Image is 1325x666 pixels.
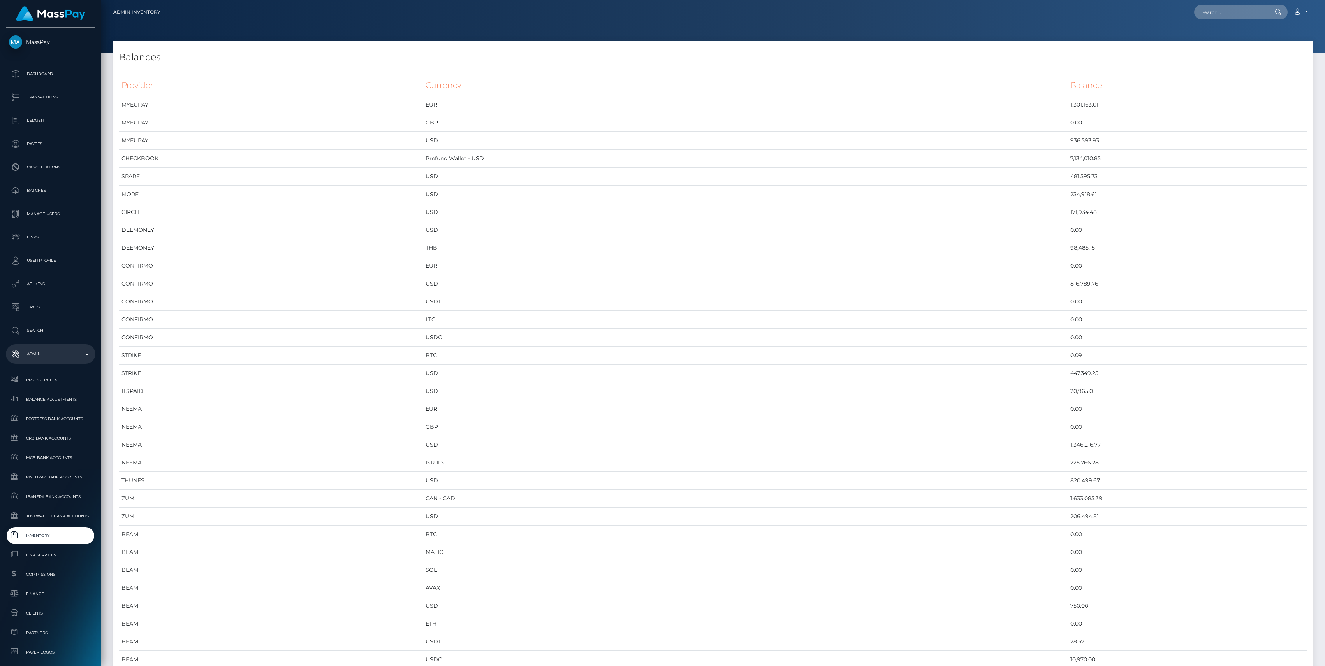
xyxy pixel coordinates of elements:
td: MYEUPAY [119,96,423,114]
a: Cancellations [6,158,95,177]
span: Ibanera Bank Accounts [9,492,92,501]
a: Admin [6,344,95,364]
td: BTC [423,526,1068,543]
td: 0.00 [1068,543,1307,561]
a: Balance Adjustments [6,391,95,408]
span: MassPay [6,39,95,46]
td: EUR [423,400,1068,418]
td: 820,499.67 [1068,472,1307,490]
td: GBP [423,114,1068,132]
a: Admin Inventory [113,4,160,20]
a: Finance [6,585,95,602]
td: NEEMA [119,400,423,418]
td: CONFIRMO [119,311,423,329]
a: Clients [6,605,95,622]
td: MYEUPAY [119,132,423,150]
p: Batches [9,185,92,196]
a: Taxes [6,298,95,317]
a: Pricing Rules [6,372,95,388]
td: 28.57 [1068,633,1307,651]
p: Payees [9,138,92,150]
td: BEAM [119,561,423,579]
p: Ledger [9,115,92,126]
p: Cancellations [9,161,92,173]
td: BEAM [119,526,423,543]
td: USD [423,132,1068,150]
p: User Profile [9,255,92,266]
td: USD [423,597,1068,615]
td: 225,766.28 [1068,454,1307,472]
td: USD [423,508,1068,526]
a: Links [6,228,95,247]
img: MassPay [9,35,22,49]
td: CONFIRMO [119,329,423,347]
span: Clients [9,609,92,618]
td: DEEMONEY [119,239,423,257]
span: CRB Bank Accounts [9,434,92,443]
th: Balance [1068,75,1307,96]
a: Transactions [6,88,95,107]
td: 750.00 [1068,597,1307,615]
td: 0.00 [1068,114,1307,132]
td: 816,789.76 [1068,275,1307,293]
a: Fortress Bank Accounts [6,410,95,427]
span: Commissions [9,570,92,579]
td: 171,934.48 [1068,203,1307,221]
td: THB [423,239,1068,257]
td: NEEMA [119,436,423,454]
td: 98,485.15 [1068,239,1307,257]
td: 0.00 [1068,257,1307,275]
img: MassPay Logo [16,6,85,21]
td: SPARE [119,168,423,186]
td: 20,965.01 [1068,382,1307,400]
td: 0.00 [1068,615,1307,633]
td: 0.00 [1068,561,1307,579]
td: BTC [423,347,1068,365]
td: USDT [423,293,1068,311]
a: Search [6,321,95,340]
td: USD [423,186,1068,203]
td: USD [423,365,1068,382]
a: Dashboard [6,64,95,84]
span: Partners [9,628,92,637]
td: BEAM [119,615,423,633]
td: 206,494.81 [1068,508,1307,526]
p: Admin [9,348,92,360]
td: CONFIRMO [119,275,423,293]
td: USDC [423,329,1068,347]
td: 1,633,085.39 [1068,490,1307,508]
p: Search [9,325,92,337]
td: EUR [423,96,1068,114]
input: Search... [1194,5,1267,19]
span: Inventory [9,531,92,540]
td: 0.00 [1068,579,1307,597]
td: 0.00 [1068,311,1307,329]
td: 0.00 [1068,418,1307,436]
td: CAN - CAD [423,490,1068,508]
td: STRIKE [119,347,423,365]
td: MORE [119,186,423,203]
a: Manage Users [6,204,95,224]
p: Manage Users [9,208,92,220]
td: CONFIRMO [119,257,423,275]
td: 0.00 [1068,526,1307,543]
td: 7,134,010.85 [1068,150,1307,168]
td: EUR [423,257,1068,275]
td: Prefund Wallet - USD [423,150,1068,168]
span: Pricing Rules [9,375,92,384]
h4: Balances [119,51,1307,64]
td: LTC [423,311,1068,329]
td: USD [423,472,1068,490]
td: USD [423,382,1068,400]
td: ZUM [119,490,423,508]
td: 447,349.25 [1068,365,1307,382]
p: Links [9,231,92,243]
td: BEAM [119,633,423,651]
td: USD [423,221,1068,239]
td: ISR-ILS [423,454,1068,472]
td: BEAM [119,597,423,615]
th: Provider [119,75,423,96]
td: 0.00 [1068,329,1307,347]
td: AVAX [423,579,1068,597]
a: Payer Logos [6,644,95,661]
